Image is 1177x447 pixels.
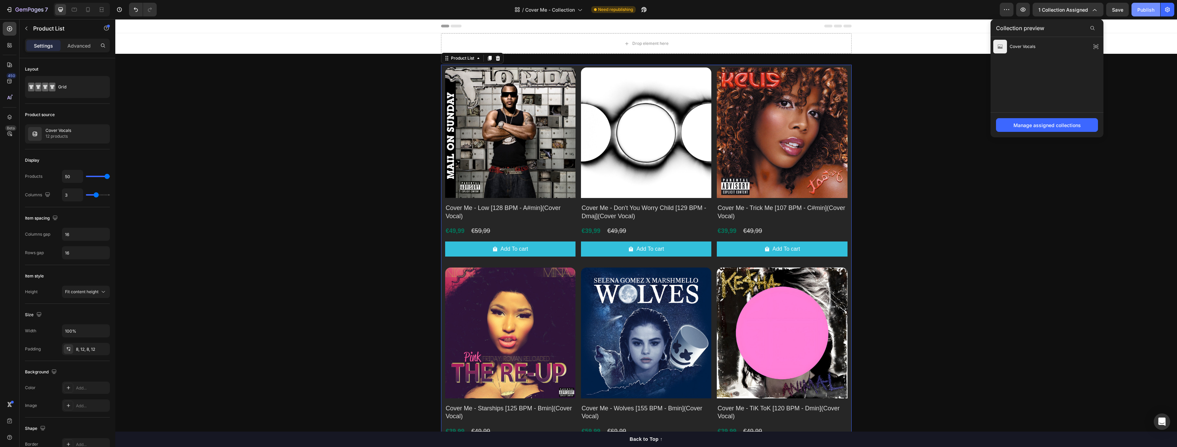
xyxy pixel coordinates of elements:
[25,385,36,391] div: Color
[491,408,512,417] div: €69,99
[602,385,732,402] h2: Cover Me - TiK ToK [120 BPM - Dmin](Cover Vocal)
[25,66,38,72] div: Layout
[76,385,108,391] div: Add...
[25,112,55,118] div: Product source
[25,157,39,163] div: Display
[330,48,460,179] a: Cover Me - Low [128 BPM - A#min](Cover Vocal)
[46,128,71,133] p: Cover Vocals
[517,22,553,27] div: Drop element here
[627,207,647,216] div: €49,99
[25,402,37,409] div: Image
[602,222,732,238] button: Add To cart
[62,189,83,201] input: Auto
[602,248,732,379] a: Cover Me - TiK ToK [120 BPM - Dmin](Cover Vocal)
[1154,413,1170,430] div: Open Intercom Messenger
[602,48,732,179] a: Cover Me - Trick Me [107 BPM - C#min](Cover Vocal)
[491,207,512,216] div: €49,99
[602,184,732,202] h2: Cover Me - Trick Me [107 BPM - C#min](Cover Vocal)
[62,325,109,337] input: Auto
[7,73,16,78] div: 450
[522,6,524,13] span: /
[657,225,685,235] div: Add To cart
[46,133,71,140] p: 12 products
[996,24,1044,32] span: Collection preview
[330,184,460,202] h2: Cover Me - Low [128 BPM - A#min](Cover Vocal)
[996,118,1098,132] button: Manage assigned collections
[129,3,157,16] div: Undo/Redo
[25,250,44,256] div: Rows gap
[28,127,42,141] img: collection feature img
[25,289,38,295] div: Height
[466,48,596,179] a: Cover Me - Don't You Worry Child [129 BPM - Dmaj](Cover Vocal)
[466,207,486,216] div: €39,99
[466,248,596,379] a: Cover Me - Wolves [155 BPM - Bmin](Cover Vocal)
[598,7,633,13] span: Need republishing
[62,247,109,259] input: Auto
[330,222,460,238] button: Add To cart
[76,346,108,352] div: 8, 12, 8, 12
[466,184,596,202] h2: Cover Me - Don't You Worry Child [129 BPM - Dmaj](Cover Vocal)
[25,190,52,200] div: Columns
[1038,6,1088,13] span: 1 collection assigned
[334,36,360,42] div: Product List
[466,385,596,402] h2: Cover Me - Wolves [155 BPM - Bmin](Cover Vocal)
[25,310,43,320] div: Size
[355,408,376,417] div: €49,99
[521,225,549,235] div: Add To cart
[25,424,47,433] div: Shape
[33,24,91,33] p: Product List
[62,286,110,298] button: Fit content height
[45,5,48,14] p: 7
[115,19,1177,447] iframe: Design area
[1131,3,1160,16] button: Publish
[58,79,100,95] div: Grid
[993,40,1007,53] img: preview-img
[330,385,460,402] h2: Cover Me - Starships [125 BPM - Bmin](Cover Vocal)
[25,231,50,237] div: Columns gap
[466,408,486,417] div: €59,99
[25,368,58,377] div: Background
[1106,3,1129,16] button: Save
[62,228,109,240] input: Auto
[466,222,596,238] button: Add To cart
[525,6,575,13] span: Cover Me - Collection
[25,328,36,334] div: Width
[1033,3,1103,16] button: 1 collection assigned
[25,273,44,279] div: Item style
[627,408,647,417] div: €49,99
[5,125,16,131] div: Beta
[1010,44,1035,50] span: Cover Vocals
[76,403,108,409] div: Add...
[25,173,42,179] div: Products
[1112,7,1123,13] span: Save
[34,42,53,49] p: Settings
[514,417,547,424] div: Back to Top ↑
[1013,122,1081,129] div: Manage assigned collections
[602,408,622,417] div: €39,99
[67,42,91,49] p: Advanced
[25,346,41,352] div: Padding
[330,248,460,379] a: Cover Me - Starships [125 BPM - Bmin](Cover Vocal)
[330,408,350,417] div: €39,99
[330,207,350,216] div: €49,99
[1137,6,1154,13] div: Publish
[355,207,376,216] div: €59,99
[602,207,622,216] div: €39,99
[62,170,83,183] input: Auto
[3,3,51,16] button: 7
[25,214,59,223] div: Item spacing
[385,225,413,235] div: Add To cart
[65,289,99,294] span: Fit content height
